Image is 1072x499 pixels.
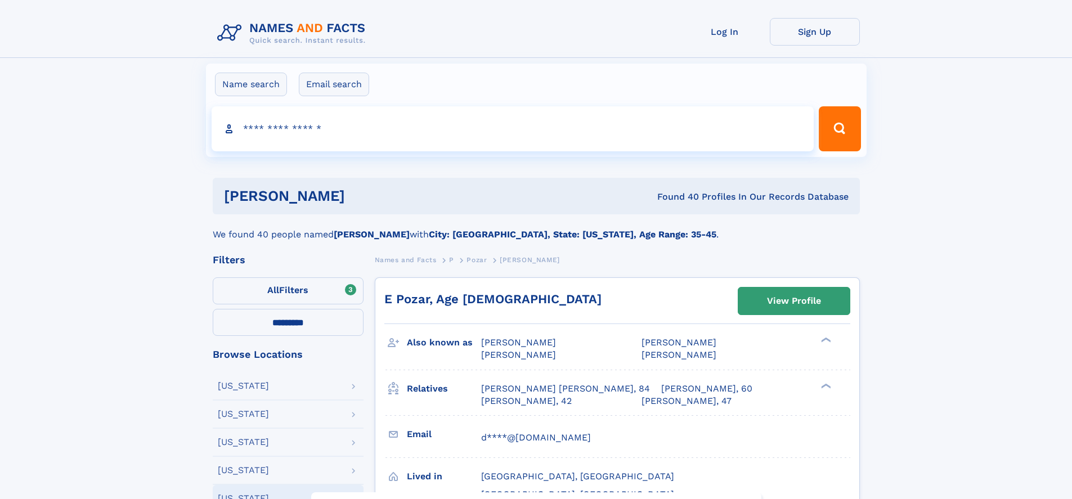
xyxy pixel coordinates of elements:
div: ❯ [818,336,832,344]
a: P [449,253,454,267]
div: Browse Locations [213,349,364,359]
div: We found 40 people named with . [213,214,860,241]
div: ❯ [818,382,832,389]
a: [PERSON_NAME], 47 [642,395,732,407]
img: Logo Names and Facts [213,18,375,48]
button: Search Button [819,106,860,151]
a: Names and Facts [375,253,437,267]
div: [US_STATE] [218,466,269,475]
h1: [PERSON_NAME] [224,189,501,203]
a: [PERSON_NAME], 60 [661,383,752,395]
b: City: [GEOGRAPHIC_DATA], State: [US_STATE], Age Range: 35-45 [429,229,716,240]
h3: Lived in [407,467,481,486]
span: [PERSON_NAME] [642,337,716,348]
div: Filters [213,255,364,265]
a: E Pozar, Age [DEMOGRAPHIC_DATA] [384,292,602,306]
span: [PERSON_NAME] [642,349,716,360]
span: All [267,285,279,295]
span: P [449,256,454,264]
a: View Profile [738,287,850,314]
label: Email search [299,73,369,96]
label: Name search [215,73,287,96]
b: [PERSON_NAME] [334,229,410,240]
span: [PERSON_NAME] [481,337,556,348]
div: View Profile [767,288,821,314]
div: Found 40 Profiles In Our Records Database [501,191,849,203]
a: Sign Up [770,18,860,46]
span: [PERSON_NAME] [481,349,556,360]
a: Pozar [467,253,487,267]
h3: Email [407,425,481,444]
h3: Also known as [407,333,481,352]
span: Pozar [467,256,487,264]
label: Filters [213,277,364,304]
input: search input [212,106,814,151]
div: [US_STATE] [218,410,269,419]
span: [PERSON_NAME] [500,256,560,264]
div: [US_STATE] [218,438,269,447]
a: [PERSON_NAME] [PERSON_NAME], 84 [481,383,650,395]
h3: Relatives [407,379,481,398]
a: [PERSON_NAME], 42 [481,395,572,407]
a: Log In [680,18,770,46]
div: [US_STATE] [218,381,269,390]
span: [GEOGRAPHIC_DATA], [GEOGRAPHIC_DATA] [481,471,674,482]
